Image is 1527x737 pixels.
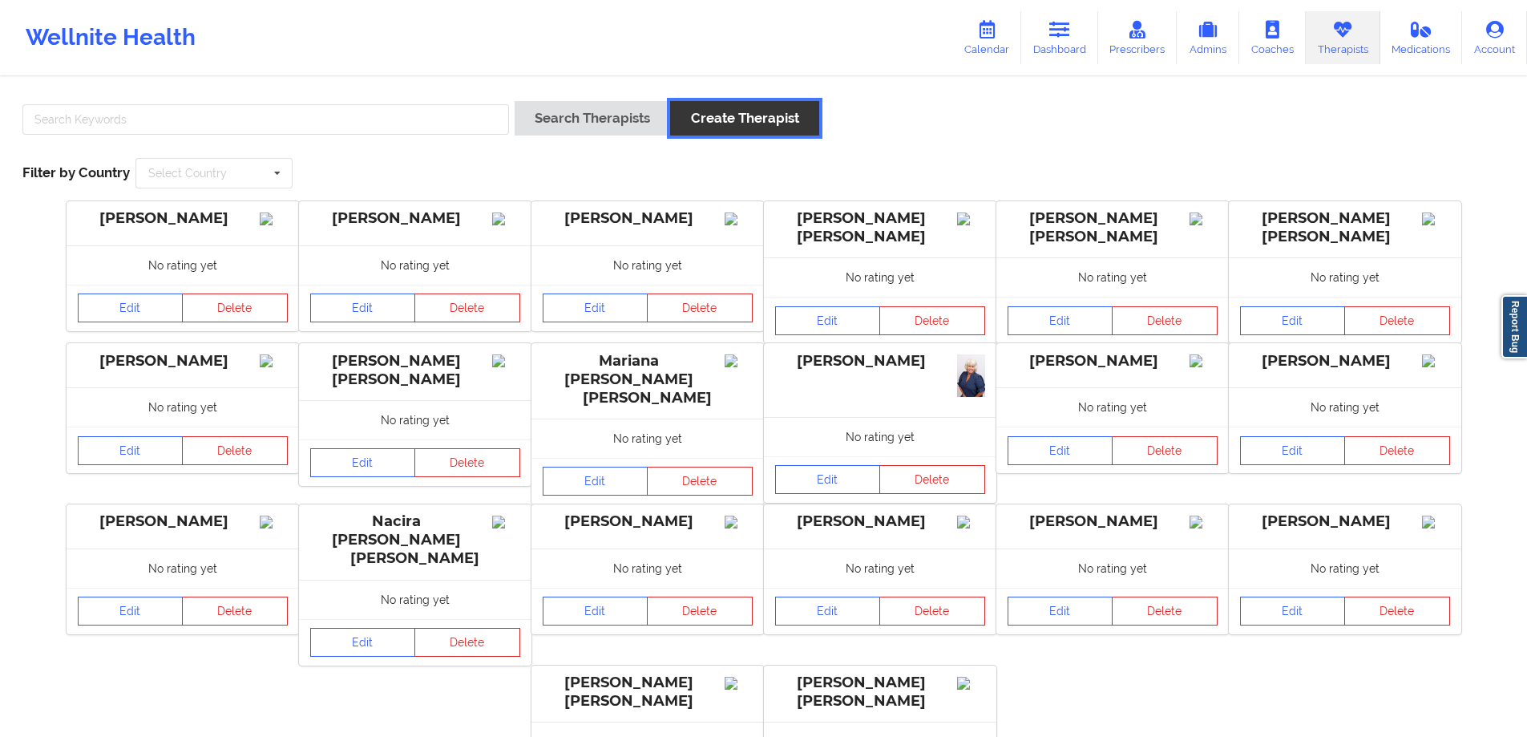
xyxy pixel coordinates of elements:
[1239,11,1306,64] a: Coaches
[775,306,881,335] a: Edit
[647,597,753,626] button: Delete
[952,11,1021,64] a: Calendar
[531,549,764,588] div: No rating yet
[1240,512,1450,531] div: [PERSON_NAME]
[260,516,288,528] img: Image%2Fplaceholer-image.png
[148,168,227,179] div: Select Country
[670,101,818,136] button: Create Therapist
[775,465,881,494] a: Edit
[260,354,288,367] img: Image%2Fplaceholer-image.png
[1229,257,1461,297] div: No rating yet
[78,512,288,531] div: [PERSON_NAME]
[515,101,670,136] button: Search Therapists
[78,436,184,465] a: Edit
[310,294,416,322] a: Edit
[725,677,753,690] img: Image%2Fplaceholer-image.png
[299,580,531,619] div: No rating yet
[1190,516,1218,528] img: Image%2Fplaceholer-image.png
[1380,11,1463,64] a: Medications
[775,209,985,246] div: [PERSON_NAME] [PERSON_NAME]
[957,677,985,690] img: Image%2Fplaceholer-image.png
[1240,597,1346,626] a: Edit
[1344,306,1450,335] button: Delete
[775,597,881,626] a: Edit
[492,354,520,367] img: Image%2Fplaceholer-image.png
[78,597,184,626] a: Edit
[492,516,520,528] img: Image%2Fplaceholer-image.png
[78,352,288,371] div: [PERSON_NAME]
[1008,436,1113,465] a: Edit
[1008,352,1218,371] div: [PERSON_NAME]
[647,294,753,322] button: Delete
[310,628,416,657] a: Edit
[414,448,520,477] button: Delete
[67,245,299,285] div: No rating yet
[1112,597,1218,626] button: Delete
[1190,354,1218,367] img: Image%2Fplaceholer-image.png
[996,549,1229,588] div: No rating yet
[182,597,288,626] button: Delete
[543,674,753,711] div: [PERSON_NAME] [PERSON_NAME]
[1190,213,1218,225] img: Image%2Fplaceholer-image.png
[1422,516,1450,528] img: Image%2Fplaceholer-image.png
[543,467,648,496] a: Edit
[1008,209,1218,246] div: [PERSON_NAME] [PERSON_NAME]
[310,352,520,389] div: [PERSON_NAME] [PERSON_NAME]
[879,465,985,494] button: Delete
[22,104,509,135] input: Search Keywords
[1008,512,1218,531] div: [PERSON_NAME]
[957,516,985,528] img: Image%2Fplaceholer-image.png
[1422,354,1450,367] img: Image%2Fplaceholer-image.png
[1501,295,1527,358] a: Report Bug
[543,512,753,531] div: [PERSON_NAME]
[1306,11,1380,64] a: Therapists
[725,516,753,528] img: Image%2Fplaceholer-image.png
[1112,436,1218,465] button: Delete
[996,387,1229,427] div: No rating yet
[78,294,184,322] a: Edit
[492,213,520,225] img: Image%2Fplaceholer-image.png
[67,549,299,588] div: No rating yet
[1008,306,1113,335] a: Edit
[78,209,288,228] div: [PERSON_NAME]
[299,245,531,285] div: No rating yet
[775,352,985,371] div: [PERSON_NAME]
[1021,11,1098,64] a: Dashboard
[957,213,985,225] img: Image%2Fplaceholer-image.png
[182,436,288,465] button: Delete
[1008,597,1113,626] a: Edit
[879,597,985,626] button: Delete
[543,597,648,626] a: Edit
[1229,387,1461,427] div: No rating yet
[879,306,985,335] button: Delete
[1098,11,1178,64] a: Prescribers
[1344,436,1450,465] button: Delete
[1462,11,1527,64] a: Account
[414,628,520,657] button: Delete
[531,245,764,285] div: No rating yet
[764,417,996,456] div: No rating yet
[414,294,520,322] button: Delete
[543,352,753,407] div: Mariana [PERSON_NAME] [PERSON_NAME]
[260,213,288,225] img: Image%2Fplaceholer-image.png
[299,400,531,439] div: No rating yet
[1240,306,1346,335] a: Edit
[957,354,985,397] img: 1f2ce8f5-b9c3-4a8c-b61e-b41a611dbee1_Laurie_Headshot_9_25.png
[1229,549,1461,588] div: No rating yet
[1422,213,1450,225] img: Image%2Fplaceholer-image.png
[310,448,416,477] a: Edit
[1240,436,1346,465] a: Edit
[310,209,520,228] div: [PERSON_NAME]
[764,549,996,588] div: No rating yet
[182,294,288,322] button: Delete
[1177,11,1239,64] a: Admins
[764,257,996,297] div: No rating yet
[1112,306,1218,335] button: Delete
[1240,352,1450,371] div: [PERSON_NAME]
[996,257,1229,297] div: No rating yet
[22,164,130,180] span: Filter by Country
[531,419,764,458] div: No rating yet
[310,512,520,568] div: Nacira [PERSON_NAME] [PERSON_NAME]
[1240,209,1450,246] div: [PERSON_NAME] [PERSON_NAME]
[1344,597,1450,626] button: Delete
